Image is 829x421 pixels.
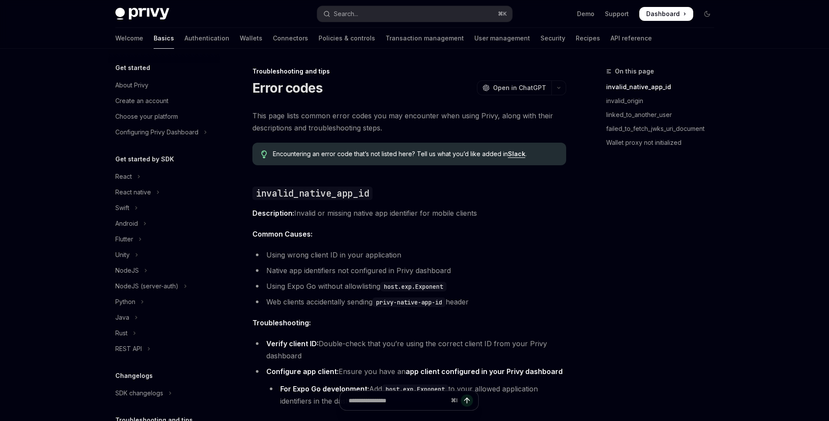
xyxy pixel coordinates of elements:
[115,80,148,90] div: About Privy
[115,63,150,73] h5: Get started
[606,108,721,122] a: linked_to_another_user
[615,66,654,77] span: On this page
[115,388,163,398] div: SDK changelogs
[266,383,566,407] li: Add to your allowed application identifiers in the dashboard
[115,312,129,323] div: Java
[606,136,721,150] a: Wallet proxy not initialized
[700,7,714,21] button: Toggle dark mode
[380,282,446,291] code: host.exp.Exponent
[373,297,446,307] code: privy-native-app-id
[606,122,721,136] a: failed_to_fetch_jwks_uri_document
[252,365,566,407] li: Ensure you have an
[240,28,262,49] a: Wallets
[606,80,721,94] a: invalid_native_app_id
[115,171,132,182] div: React
[252,296,566,308] li: Web clients accidentally sending header
[540,28,565,49] a: Security
[115,203,129,213] div: Swift
[498,10,507,17] span: ⌘ K
[115,96,168,106] div: Create an account
[115,218,138,229] div: Android
[115,187,151,197] div: React native
[108,124,220,140] button: Toggle Configuring Privy Dashboard section
[252,80,323,96] h1: Error codes
[108,169,220,184] button: Toggle React section
[115,8,169,20] img: dark logo
[108,200,220,216] button: Toggle Swift section
[252,249,566,261] li: Using wrong client ID in your application
[266,367,339,376] strong: Configure app client:
[108,184,220,200] button: Toggle React native section
[108,310,220,325] button: Toggle Java section
[108,278,220,294] button: Toggle NodeJS (server-auth) section
[273,28,308,49] a: Connectors
[108,294,220,310] button: Toggle Python section
[252,337,566,362] li: Double-check that you’re using the correct client ID from your Privy dashboard
[477,80,551,95] button: Open in ChatGPT
[252,264,566,277] li: Native app identifiers not configured in Privy dashboard
[576,28,600,49] a: Recipes
[115,328,128,338] div: Rust
[115,344,142,354] div: REST API
[252,207,566,219] span: Invalid or missing native app identifier for mobile clients
[319,28,375,49] a: Policies & controls
[252,110,566,134] span: This page lists common error codes you may encounter when using Privy, along with their descripti...
[334,9,358,19] div: Search...
[115,371,153,381] h5: Changelogs
[108,247,220,263] button: Toggle Unity section
[185,28,229,49] a: Authentication
[115,250,130,260] div: Unity
[108,325,220,341] button: Toggle Rust section
[266,339,319,348] strong: Verify client ID:
[252,209,294,217] strong: Description:
[639,7,693,21] a: Dashboard
[115,234,133,244] div: Flutter
[108,109,220,124] a: Choose your platform
[115,265,139,276] div: NodeJS
[406,367,563,376] a: app client configured in your Privy dashboard
[252,67,566,76] div: Troubleshooting and tips
[115,127,198,137] div: Configuring Privy Dashboard
[577,10,594,18] a: Demo
[108,341,220,357] button: Toggle REST API section
[252,187,373,200] code: invalid_native_app_id
[611,28,652,49] a: API reference
[646,10,680,18] span: Dashboard
[382,384,448,394] code: host.exp.Exponent
[280,384,369,393] strong: For Expo Go development:
[115,154,174,164] h5: Get started by SDK
[386,28,464,49] a: Transaction management
[108,385,220,401] button: Toggle SDK changelogs section
[605,10,629,18] a: Support
[474,28,530,49] a: User management
[108,263,220,278] button: Toggle NodeJS section
[317,6,512,22] button: Open search
[261,150,267,158] svg: Tip
[115,297,135,307] div: Python
[493,84,546,92] span: Open in ChatGPT
[508,150,525,158] a: Slack
[108,77,220,93] a: About Privy
[606,94,721,108] a: invalid_origin
[252,230,312,238] strong: Common Causes:
[115,281,178,291] div: NodeJS (server-auth)
[349,391,447,410] input: Ask a question...
[115,111,178,122] div: Choose your platform
[252,280,566,292] li: Using Expo Go without allowlisting
[461,394,473,407] button: Send message
[154,28,174,49] a: Basics
[108,231,220,247] button: Toggle Flutter section
[115,28,143,49] a: Welcome
[108,93,220,109] a: Create an account
[108,216,220,231] button: Toggle Android section
[252,318,311,327] strong: Troubleshooting:
[273,150,557,158] span: Encountering an error code that’s not listed here? Tell us what you’d like added in .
